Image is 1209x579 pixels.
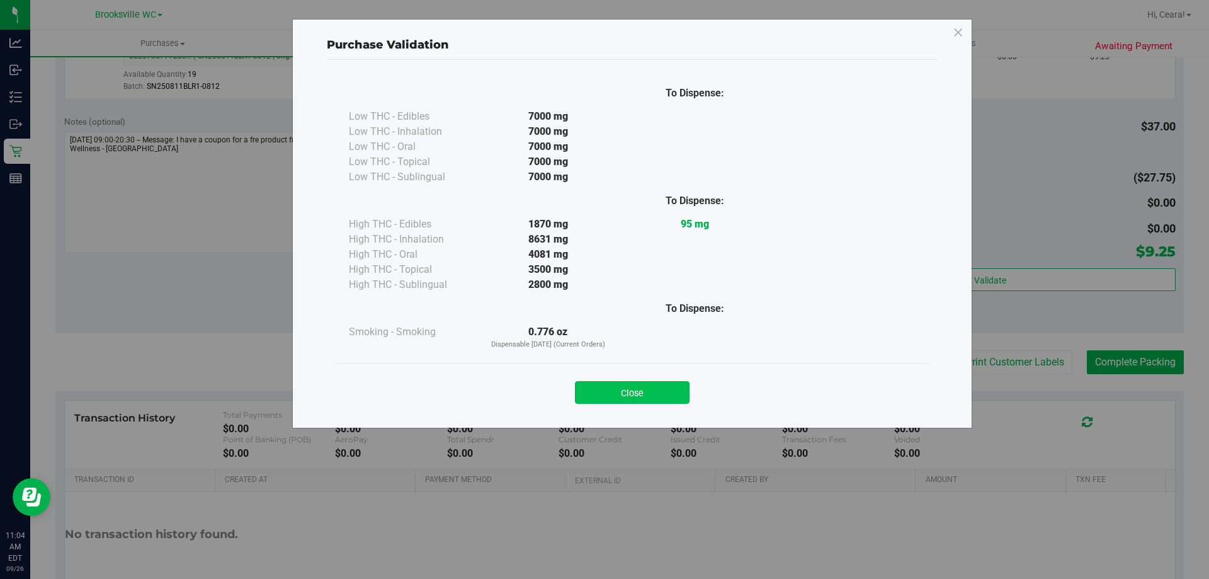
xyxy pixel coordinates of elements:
[475,217,622,232] div: 1870 mg
[13,478,50,516] iframe: Resource center
[475,277,622,292] div: 2800 mg
[349,217,475,232] div: High THC - Edibles
[475,169,622,185] div: 7000 mg
[349,277,475,292] div: High THC - Sublingual
[327,38,449,52] span: Purchase Validation
[349,139,475,154] div: Low THC - Oral
[475,109,622,124] div: 7000 mg
[349,109,475,124] div: Low THC - Edibles
[475,340,622,350] p: Dispensable [DATE] (Current Orders)
[349,324,475,340] div: Smoking - Smoking
[575,381,690,404] button: Close
[475,232,622,247] div: 8631 mg
[349,169,475,185] div: Low THC - Sublingual
[681,218,709,230] strong: 95 mg
[475,247,622,262] div: 4081 mg
[622,193,768,209] div: To Dispense:
[475,262,622,277] div: 3500 mg
[349,262,475,277] div: High THC - Topical
[475,324,622,350] div: 0.776 oz
[475,139,622,154] div: 7000 mg
[622,86,768,101] div: To Dispense:
[349,232,475,247] div: High THC - Inhalation
[349,124,475,139] div: Low THC - Inhalation
[622,301,768,316] div: To Dispense:
[475,154,622,169] div: 7000 mg
[349,154,475,169] div: Low THC - Topical
[349,247,475,262] div: High THC - Oral
[475,124,622,139] div: 7000 mg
